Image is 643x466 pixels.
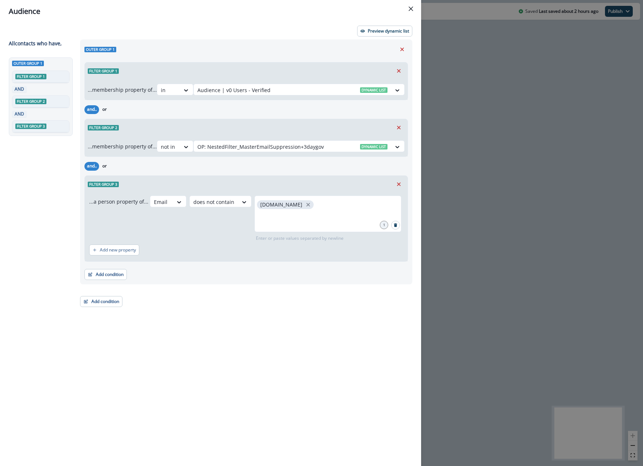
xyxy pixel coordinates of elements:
button: Add new property [89,245,139,255]
p: AND [14,86,25,92]
span: Filter group 2 [15,99,46,104]
p: Add new property [100,247,136,253]
p: Enter or paste values separated by newline [254,235,345,242]
button: close [305,201,312,208]
button: Search [391,221,400,230]
button: and.. [84,162,99,171]
span: Filter group 1 [15,74,46,79]
button: Remove [393,122,405,133]
p: AND [14,111,25,117]
span: Filter group 2 [88,125,119,130]
p: ...membership property of... [88,143,157,150]
div: 1 [380,221,388,229]
span: Filter group 1 [88,68,119,74]
button: Remove [393,179,405,190]
button: and.. [84,105,99,114]
button: or [99,105,110,114]
div: Audience [9,6,412,17]
p: ...a person property of... [89,198,148,205]
span: Filter group 3 [15,124,46,129]
button: Add condition [80,296,122,307]
p: All contact s who have, [9,39,62,47]
button: Close [405,3,417,15]
span: Filter group 3 [88,182,119,187]
p: ...membership property of... [88,86,157,94]
span: Outer group 1 [84,47,116,52]
button: or [99,162,110,171]
span: Outer group 1 [12,61,44,66]
button: Remove [396,44,408,55]
p: [DOMAIN_NAME] [260,202,302,208]
button: Add condition [84,269,127,280]
p: Preview dynamic list [368,29,409,34]
button: Preview dynamic list [357,26,412,37]
button: Remove [393,65,405,76]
